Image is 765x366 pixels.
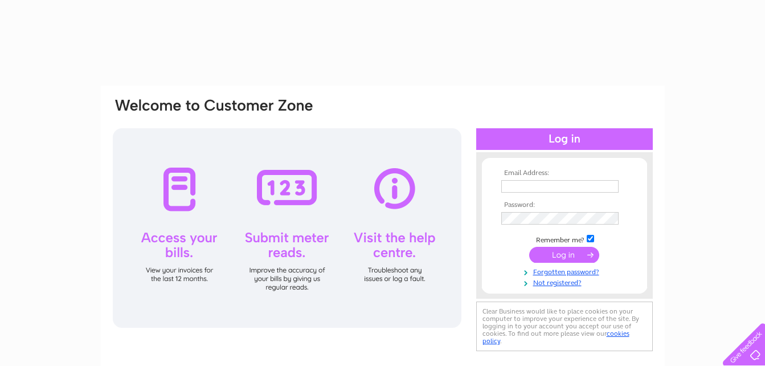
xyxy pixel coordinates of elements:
[482,330,629,345] a: cookies policy
[476,302,653,351] div: Clear Business would like to place cookies on your computer to improve your experience of the sit...
[501,266,631,276] a: Forgotten password?
[498,233,631,245] td: Remember me?
[498,201,631,209] th: Password:
[501,276,631,287] a: Not registered?
[529,247,599,263] input: Submit
[498,169,631,177] th: Email Address:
